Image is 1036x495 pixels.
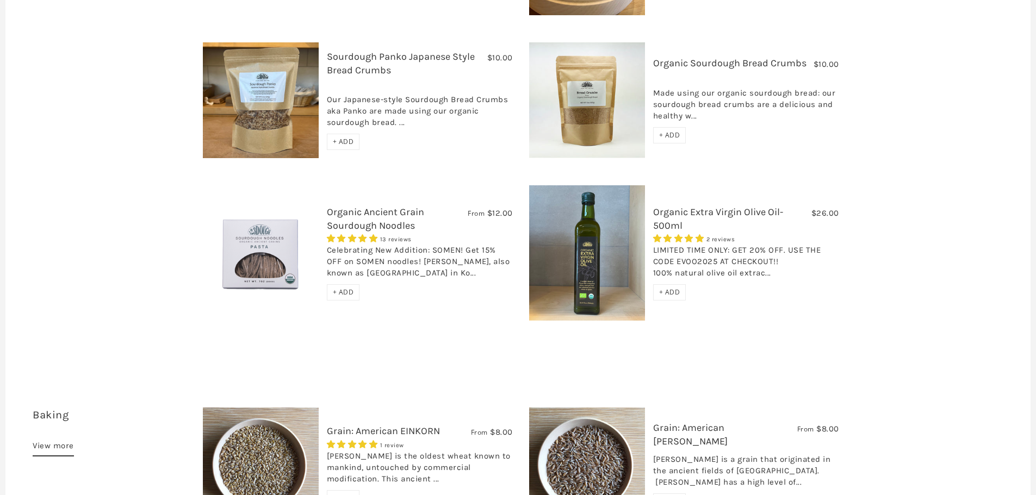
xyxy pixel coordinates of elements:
[380,442,404,449] span: 1 review
[816,424,839,434] span: $8.00
[653,57,807,69] a: Organic Sourdough Bread Crumbs
[327,134,360,150] div: + ADD
[471,428,488,437] span: From
[33,408,195,439] h3: 7 items
[468,209,485,218] span: From
[327,234,380,243] span: 4.85 stars
[653,245,839,284] div: LIMITED TIME ONLY: GET 20% OFF. USE THE CODE EVOO2025 AT CHECKOUT!! 100% natural olive oil extrac...
[487,53,513,62] span: $10.00
[327,206,424,231] a: Organic Ancient Grain Sourdough Noodles
[653,234,706,243] span: 5.00 stars
[203,42,319,158] img: Sourdough Panko Japanese Style Bread Crumbs
[487,208,513,218] span: $12.00
[333,137,354,146] span: + ADD
[653,422,728,447] a: Grain: American [PERSON_NAME]
[203,195,319,311] img: Organic Ancient Grain Sourdough Noodles
[653,284,686,300] div: + ADD
[327,450,513,490] div: [PERSON_NAME] is the oldest wheat known to mankind, untouched by commercial modification. This an...
[529,42,645,158] img: Organic Sourdough Bread Crumbs
[659,287,680,297] span: + ADD
[327,83,513,134] div: Our Japanese-style Sourdough Bread Crumbs aka Panko are made using our organic sourdough bread. ...
[327,425,440,437] a: Grain: American EINKORN
[653,76,839,127] div: Made using our organic sourdough bread: our sourdough bread crumbs are a delicious and healthy w...
[529,185,645,321] img: Organic Extra Virgin Olive Oil-500ml
[706,236,735,243] span: 2 reviews
[814,59,839,69] span: $10.00
[811,208,839,218] span: $26.00
[327,51,475,76] a: Sourdough Panko Japanese Style Bread Crumbs
[653,206,783,231] a: Organic Extra Virgin Olive Oil-500ml
[797,424,814,434] span: From
[327,440,380,449] span: 5.00 stars
[653,127,686,143] div: + ADD
[327,284,360,300] div: + ADD
[333,287,354,297] span: + ADD
[490,427,513,437] span: $8.00
[327,245,513,284] div: Celebrating New Addition: SOMEN! Get 15% OFF on SOMEN noodles! [PERSON_NAME], also known as [GEOG...
[33,409,69,421] a: Baking
[653,454,839,493] div: [PERSON_NAME] is a grain that originated in the ancient fields of [GEOGRAPHIC_DATA]. [PERSON_NAME...
[659,130,680,140] span: + ADD
[33,439,74,456] a: View more
[380,236,412,243] span: 13 reviews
